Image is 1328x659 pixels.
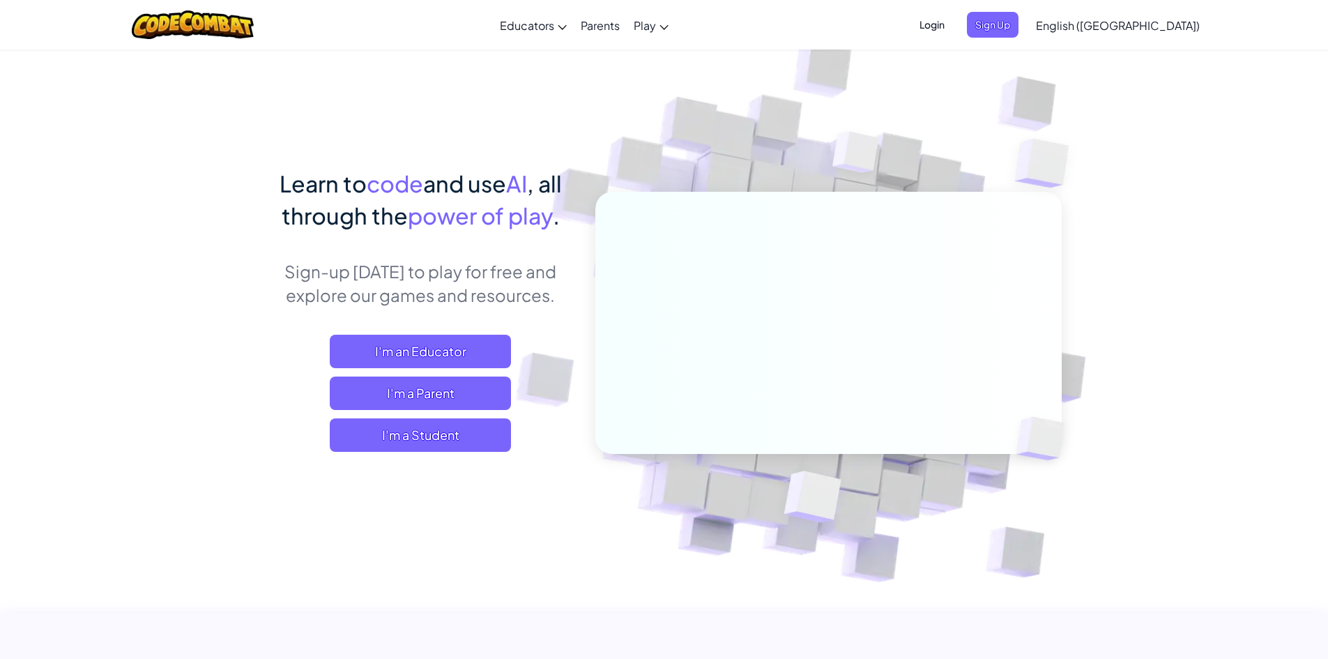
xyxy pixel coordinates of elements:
[1036,18,1200,33] span: English ([GEOGRAPHIC_DATA])
[634,18,656,33] span: Play
[967,12,1018,38] button: Sign Up
[267,259,574,307] p: Sign-up [DATE] to play for free and explore our games and resources.
[330,418,511,452] button: I'm a Student
[1029,6,1207,44] a: English ([GEOGRAPHIC_DATA])
[993,388,1097,490] img: Overlap cubes
[493,6,574,44] a: Educators
[367,169,423,197] span: code
[423,169,506,197] span: and use
[500,18,554,33] span: Educators
[749,441,874,557] img: Overlap cubes
[627,6,676,44] a: Play
[987,105,1108,222] img: Overlap cubes
[553,202,560,229] span: .
[330,377,511,410] a: I'm a Parent
[330,335,511,368] a: I'm an Educator
[911,12,953,38] button: Login
[574,6,627,44] a: Parents
[506,169,527,197] span: AI
[408,202,553,229] span: power of play
[806,104,906,208] img: Overlap cubes
[132,10,254,39] img: CodeCombat logo
[280,169,367,197] span: Learn to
